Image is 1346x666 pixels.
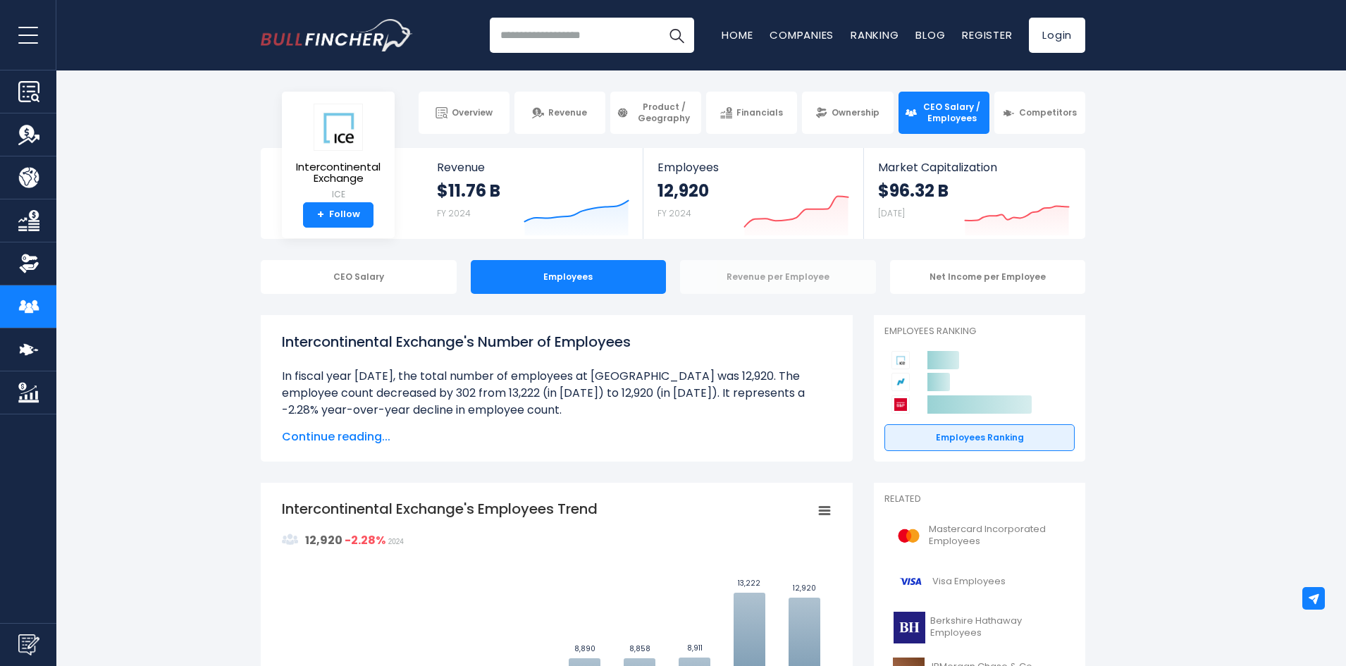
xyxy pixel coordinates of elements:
span: Market Capitalization [878,161,1070,174]
span: CEO Salary / Employees [921,101,983,123]
text: 8,911 [687,643,703,653]
strong: -2.28% [345,532,385,548]
span: Berkshire Hathaway Employees [930,615,1066,639]
img: Bullfincher logo [261,19,413,51]
span: Overview [452,107,493,118]
strong: $11.76 B [437,180,500,202]
strong: $96.32 B [878,180,949,202]
text: 13,222 [738,578,760,588]
img: Intercontinental Exchange competitors logo [891,351,910,369]
span: Continue reading... [282,428,832,445]
img: Nasdaq competitors logo [891,373,910,391]
img: graph_employee_icon.svg [282,531,299,548]
a: Berkshire Hathaway Employees [884,608,1075,647]
div: CEO Salary [261,260,457,294]
a: +Follow [303,202,373,228]
a: Ranking [851,27,899,42]
span: Product / Geography [633,101,695,123]
a: Companies [770,27,834,42]
a: Revenue $11.76 B FY 2024 [423,148,643,239]
div: Revenue per Employee [680,260,876,294]
h1: Intercontinental Exchange's Number of Employees [282,331,832,352]
a: Competitors [994,92,1085,134]
div: Net Income per Employee [890,260,1086,294]
span: Employees [657,161,848,174]
span: Revenue [548,107,587,118]
a: Visa Employees [884,562,1075,601]
p: Employees Ranking [884,326,1075,338]
a: Intercontinental Exchange ICE [292,103,384,202]
span: Mastercard Incorporated Employees [929,524,1066,548]
a: Employees 12,920 FY 2024 [643,148,863,239]
strong: 12,920 [305,532,342,548]
span: Competitors [1019,107,1077,118]
a: Financials [706,92,797,134]
img: S&P Global competitors logo [891,395,910,414]
a: Market Capitalization $96.32 B [DATE] [864,148,1084,239]
p: Related [884,493,1075,505]
span: Intercontinental Exchange [293,161,383,185]
small: FY 2024 [437,207,471,219]
a: Mastercard Incorporated Employees [884,517,1075,555]
span: Financials [736,107,783,118]
span: Ownership [832,107,879,118]
a: Employees Ranking [884,424,1075,451]
span: Revenue [437,161,629,174]
a: Register [962,27,1012,42]
a: Go to homepage [261,19,412,51]
img: MA logo [893,520,925,552]
text: 8,890 [574,643,595,654]
small: FY 2024 [657,207,691,219]
small: ICE [293,188,383,201]
span: 2024 [388,538,404,545]
a: Home [722,27,753,42]
text: 12,920 [793,583,816,593]
img: BRK-B logo [893,612,926,643]
small: [DATE] [878,207,905,219]
li: In fiscal year [DATE], the total number of employees at [GEOGRAPHIC_DATA] was 12,920. The employe... [282,368,832,419]
a: Blog [915,27,945,42]
span: Visa Employees [932,576,1006,588]
text: 8,858 [629,643,650,654]
a: CEO Salary / Employees [899,92,989,134]
img: V logo [893,566,928,598]
a: Ownership [802,92,893,134]
strong: + [317,209,324,221]
button: Search [659,18,694,53]
img: Ownership [18,253,39,274]
tspan: Intercontinental Exchange's Employees Trend [282,499,598,519]
a: Login [1029,18,1085,53]
a: Revenue [514,92,605,134]
a: Overview [419,92,510,134]
div: Employees [471,260,667,294]
a: Product / Geography [610,92,701,134]
strong: 12,920 [657,180,709,202]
